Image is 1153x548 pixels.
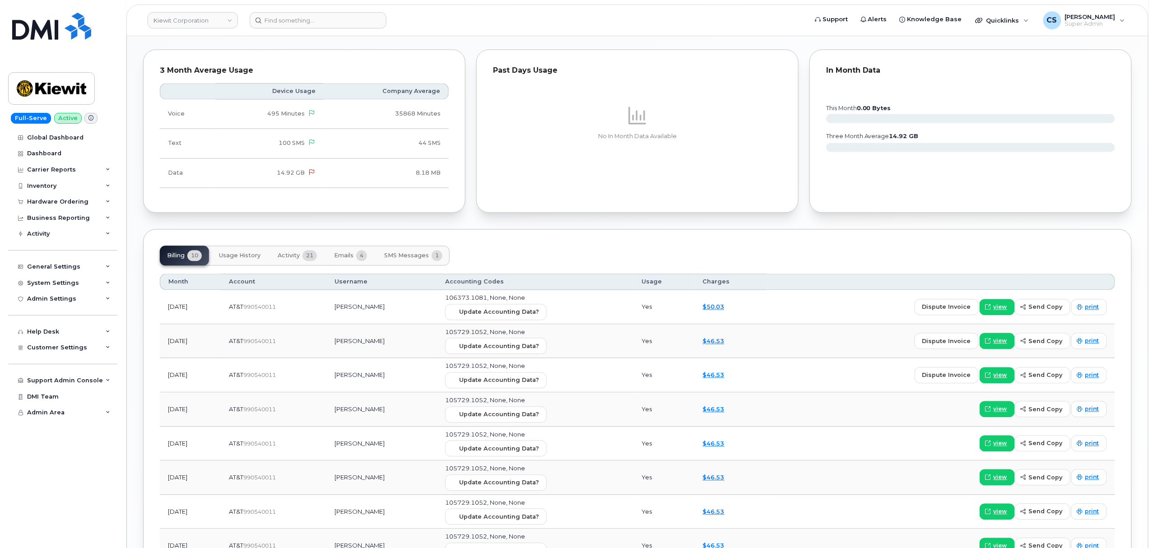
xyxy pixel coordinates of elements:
[857,105,891,112] tspan: 0.00 Bytes
[160,66,449,75] div: 3 Month Average Usage
[986,17,1019,24] span: Quicklinks
[1029,371,1063,380] span: send copy
[148,12,238,28] a: Kiewit Corporation
[980,401,1015,418] a: view
[219,252,260,260] span: Usage History
[1114,509,1146,541] iframe: Messenger Launcher
[445,294,525,302] span: 106373.1081, None, None
[445,499,525,506] span: 105729.1052, None, None
[221,274,326,290] th: Account
[1071,401,1107,418] a: print
[907,15,962,24] span: Knowledge Base
[493,66,782,75] div: Past Days Usage
[445,509,547,525] button: Update Accounting Data?
[445,338,547,354] button: Update Accounting Data?
[1071,504,1107,520] a: print
[1071,299,1107,316] a: print
[826,66,1115,75] div: In Month Data
[634,495,695,529] td: Yes
[1071,436,1107,452] a: print
[893,10,968,28] a: Knowledge Base
[250,12,386,28] input: Find something...
[437,274,634,290] th: Accounting Codes
[994,440,1007,448] span: view
[980,367,1015,384] a: view
[1015,333,1070,349] button: send copy
[229,372,243,379] span: AT&T
[243,338,276,345] span: 990540011
[326,358,437,393] td: [PERSON_NAME]
[1071,333,1107,349] a: print
[980,504,1015,520] a: view
[980,299,1015,316] a: view
[1071,469,1107,486] a: print
[445,431,525,438] span: 105729.1052, None, None
[459,445,539,453] span: Update Accounting Data?
[994,508,1007,516] span: view
[445,372,547,389] button: Update Accounting Data?
[160,100,215,129] td: Voice
[915,367,979,384] button: dispute invoice
[326,393,437,427] td: [PERSON_NAME]
[326,495,437,529] td: [PERSON_NAME]
[445,304,547,320] button: Update Accounting Data?
[160,461,221,495] td: [DATE]
[1065,13,1116,20] span: [PERSON_NAME]
[994,405,1007,413] span: view
[384,252,429,260] span: SMS Messages
[854,10,893,28] a: Alerts
[1065,20,1116,28] span: Super Admin
[809,10,854,28] a: Support
[334,252,353,260] span: Emails
[1029,507,1063,516] span: send copy
[243,509,276,515] span: 990540011
[994,474,1007,482] span: view
[1029,337,1063,346] span: send copy
[445,475,547,491] button: Update Accounting Data?
[915,299,979,316] button: dispute invoice
[324,100,449,129] td: 35868 Minutes
[243,441,276,447] span: 990540011
[215,84,324,100] th: Device Usage
[703,372,725,379] a: $46.53
[980,333,1015,349] a: view
[1085,405,1099,413] span: print
[160,274,221,290] th: Month
[1029,303,1063,311] span: send copy
[1015,436,1070,452] button: send copy
[445,441,547,457] button: Update Accounting Data?
[243,304,276,311] span: 990540011
[160,129,215,158] td: Text
[445,407,547,423] button: Update Accounting Data?
[326,290,437,325] td: [PERSON_NAME]
[634,427,695,461] td: Yes
[445,362,525,370] span: 105729.1052, None, None
[1047,15,1057,26] span: CS
[826,105,891,112] text: this month
[160,290,221,325] td: [DATE]
[326,274,437,290] th: Username
[278,252,300,260] span: Activity
[356,251,367,261] span: 4
[634,274,695,290] th: Usage
[634,290,695,325] td: Yes
[994,337,1007,345] span: view
[1085,474,1099,482] span: print
[703,474,725,481] a: $46.53
[922,337,971,346] span: dispute invoice
[980,469,1015,486] a: view
[826,133,919,140] text: three month average
[1085,337,1099,345] span: print
[994,303,1007,311] span: view
[279,140,305,147] span: 100 SMS
[889,133,919,140] tspan: 14.92 GB
[229,338,243,345] span: AT&T
[160,427,221,461] td: [DATE]
[634,325,695,359] td: Yes
[326,461,437,495] td: [PERSON_NAME]
[160,325,221,359] td: [DATE]
[703,440,725,447] a: $46.53
[922,303,971,311] span: dispute invoice
[634,358,695,393] td: Yes
[1037,11,1131,29] div: Chris Smith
